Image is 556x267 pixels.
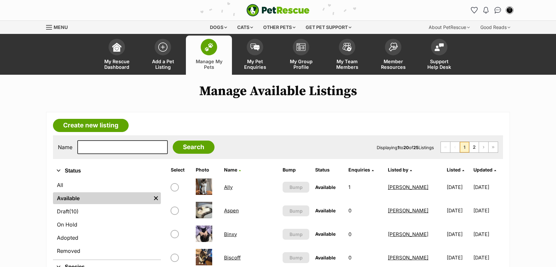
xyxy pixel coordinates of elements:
[224,184,233,190] a: Ally
[332,59,362,70] span: My Team Members
[205,21,232,34] div: Dogs
[140,36,186,75] a: Add a Pet Listing
[290,254,303,261] span: Bump
[444,223,473,246] td: [DATE]
[283,252,309,263] button: Bump
[53,219,161,230] a: On Hold
[460,142,469,152] span: Page 1
[173,141,215,154] input: Search
[315,231,336,237] span: Available
[346,199,385,222] td: 0
[290,184,303,191] span: Bump
[447,167,461,173] span: Listed
[53,179,161,191] a: All
[53,119,129,132] a: Create new listing
[148,59,178,70] span: Add a Pet Listing
[246,4,310,16] img: logo-e224e6f780fb5917bec1dbf3a21bbac754714ae5b6737aabdf751b685950b380.svg
[504,5,515,15] button: My account
[403,145,409,150] strong: 20
[388,167,412,173] a: Listed by
[346,223,385,246] td: 0
[158,42,167,52] img: add-pet-listing-icon-0afa8454b4691262ce3f59096e99ab1cd57d4a30225e0717b998d2c9b9846f56.svg
[378,59,408,70] span: Member Resources
[469,142,479,152] a: Page 2
[315,184,336,190] span: Available
[447,167,464,173] a: Listed
[481,5,491,15] button: Notifications
[473,223,502,246] td: [DATE]
[479,142,488,152] a: Next page
[444,176,473,199] td: [DATE]
[94,36,140,75] a: My Rescue Dashboard
[348,167,370,173] span: translation missing: en.admin.listings.index.attributes.enquiries
[168,165,192,175] th: Select
[494,7,501,13] img: chat-41dd97257d64d25036548639549fe6c8038ab92f7586957e7f3b1b290dea8141.svg
[370,36,416,75] a: Member Resources
[186,36,232,75] a: Manage My Pets
[435,43,444,51] img: help-desk-icon-fdf02630f3aa405de69fd3d07c3f3aa587a6932b1a1747fa1d2bba05be0121f9.svg
[224,207,239,214] a: Aspen
[151,192,161,204] a: Remove filter
[377,145,434,150] span: Displaying to of Listings
[397,145,399,150] strong: 1
[324,36,370,75] a: My Team Members
[450,142,460,152] span: Previous page
[388,184,428,190] a: [PERSON_NAME]
[283,205,309,216] button: Bump
[224,254,241,261] a: Biscoff
[388,254,428,261] a: [PERSON_NAME]
[224,231,237,237] a: Binxy
[469,5,515,15] ul: Account quick links
[416,36,462,75] a: Support Help Desk
[58,144,72,150] label: Name
[313,165,345,175] th: Status
[489,142,498,152] a: Last page
[413,145,418,150] strong: 25
[506,7,513,13] img: Paiten Hunter profile pic
[102,59,132,70] span: My Rescue Dashboard
[286,59,316,70] span: My Group Profile
[424,59,454,70] span: Support Help Desk
[388,207,428,214] a: [PERSON_NAME]
[483,7,489,13] img: notifications-46538b983faf8c2785f20acdc204bb7945ddae34d4c08c2a6579f10ce5e182be.svg
[233,21,258,34] div: Cats
[53,167,161,175] button: Status
[342,43,352,51] img: team-members-icon-5396bd8760b3fe7c0b43da4ab00e1e3bb1a5d9ba89233759b79545d2d3fc5d0d.svg
[259,21,300,34] div: Other pets
[224,167,241,173] a: Name
[444,199,473,222] td: [DATE]
[473,176,502,199] td: [DATE]
[469,5,479,15] a: Favourites
[69,207,79,215] span: (10)
[280,165,312,175] th: Bump
[53,232,161,244] a: Adopted
[348,167,374,173] a: Enquiries
[53,192,151,204] a: Available
[46,21,72,33] a: Menu
[194,59,224,70] span: Manage My Pets
[473,199,502,222] td: [DATE]
[53,178,161,259] div: Status
[301,21,356,34] div: Get pet support
[389,42,398,51] img: member-resources-icon-8e73f808a243e03378d46382f2149f9095a855e16c252ad45f914b54edf8863c.svg
[283,182,309,193] button: Bump
[250,43,260,51] img: pet-enquiries-icon-7e3ad2cf08bfb03b45e93fb7055b45f3efa6380592205ae92323e6603595dc1f.svg
[112,42,121,52] img: dashboard-icon-eb2f2d2d3e046f16d808141f083e7271f6b2e854fb5c12c21221c1fb7104beca.svg
[441,142,498,153] nav: Pagination
[315,255,336,260] span: Available
[278,36,324,75] a: My Group Profile
[53,205,161,217] a: Draft
[315,208,336,213] span: Available
[290,207,303,214] span: Bump
[232,36,278,75] a: My Pet Enquiries
[441,142,450,152] span: First page
[240,59,270,70] span: My Pet Enquiries
[53,245,161,257] a: Removed
[204,43,214,51] img: manage-my-pets-icon-02211641906a0b7f246fdf0571729dbe1e7629f14944591b6c1af311fb30b64b.svg
[388,167,408,173] span: Listed by
[346,176,385,199] td: 1
[388,231,428,237] a: [PERSON_NAME]
[246,4,310,16] a: PetRescue
[193,165,221,175] th: Photo
[493,5,503,15] a: Conversations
